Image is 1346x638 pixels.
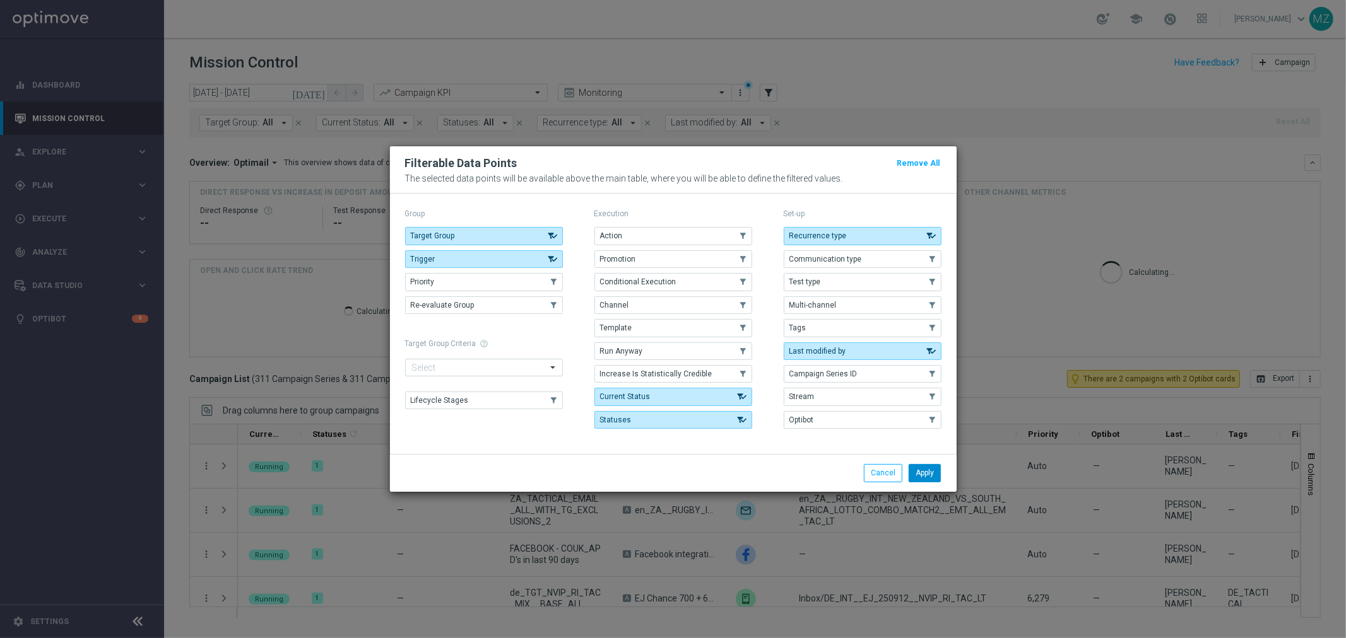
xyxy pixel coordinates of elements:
span: Communication type [789,255,862,264]
button: Stream [784,388,942,405]
span: Run Anyway [600,347,643,356]
span: Template [600,323,632,332]
button: Current Status [594,388,752,405]
span: Multi-channel [789,301,837,310]
button: Target Group [405,227,563,245]
button: Statuses [594,411,752,429]
span: Campaign Series ID [789,369,858,378]
button: Run Anyway [594,342,752,360]
span: Statuses [600,415,632,424]
button: Optibot [784,411,942,429]
button: Channel [594,296,752,314]
button: Apply [909,464,941,482]
p: Set-up [784,209,942,219]
button: Promotion [594,250,752,268]
button: Cancel [864,464,902,482]
span: Re-evaluate Group [411,301,475,310]
button: Communication type [784,250,942,268]
button: Test type [784,273,942,291]
h1: Target Group Criteria [405,339,563,348]
span: Priority [411,277,435,286]
span: Action [600,231,623,240]
button: Multi-channel [784,296,942,314]
button: Action [594,227,752,245]
button: Last modified by [784,342,942,360]
button: Template [594,319,752,337]
h2: Filterable Data Points [405,156,517,171]
button: Remove All [896,156,942,170]
p: Group [405,209,563,219]
button: Recurrence type [784,227,942,245]
button: Conditional Execution [594,273,752,291]
button: Priority [405,273,563,291]
span: Trigger [411,255,435,264]
p: The selected data points will be available above the main table, where you will be able to define... [405,173,942,183]
button: Re-evaluate Group [405,296,563,314]
span: Current Status [600,392,651,401]
span: Optibot [789,415,814,424]
span: Target Group [411,231,455,240]
span: Last modified by [789,347,846,356]
span: Stream [789,392,815,401]
button: Increase Is Statistically Credible [594,365,752,383]
span: Promotion [600,255,636,264]
button: Campaign Series ID [784,365,942,383]
button: Tags [784,319,942,337]
span: Tags [789,323,806,332]
span: Recurrence type [789,231,847,240]
button: Trigger [405,250,563,268]
button: Lifecycle Stages [405,391,563,409]
p: Execution [594,209,752,219]
span: Lifecycle Stages [411,396,469,405]
span: Increase Is Statistically Credible [600,369,712,378]
span: help_outline [480,339,489,348]
span: Test type [789,277,821,286]
span: Channel [600,301,629,310]
span: Conditional Execution [600,277,676,286]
